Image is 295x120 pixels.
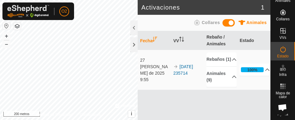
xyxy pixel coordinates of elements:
[277,54,289,58] font: Estado
[7,5,49,18] img: Logotipo de Gallagher
[5,41,8,47] font: –
[261,4,264,11] font: 1
[240,64,270,76] p-accordion-header: 100%
[141,4,180,11] font: Activaciones
[140,58,168,76] font: 27 [PERSON_NAME] de 2025
[152,38,157,43] p-sorticon: Activar para ordenar
[240,38,254,43] font: Estado
[202,20,220,25] font: Collares
[206,52,237,66] p-accordion-header: Rebaños (1)
[206,57,231,62] font: Rebaños (1)
[206,67,237,87] p-accordion-header: Animales (9)
[173,38,179,43] font: VV
[179,38,184,43] p-sorticon: Activar para ordenar
[5,33,8,39] font: +
[246,20,267,25] font: Animales
[274,99,291,116] a: Chat abierto
[173,64,178,69] img: flecha
[128,110,135,117] button: i
[247,68,258,72] font: 100%
[61,9,67,14] font: O2
[206,71,226,82] font: Animales (9)
[279,35,286,40] font: VVs
[3,40,10,48] button: –
[37,112,73,118] a: Política de Privacidad
[14,23,21,30] button: Capas del Mapa
[80,112,100,118] a: Contáctanos
[131,111,132,116] font: i
[206,35,226,46] font: Rebaño / Animales
[276,91,290,99] font: Mapa de calor
[271,101,295,118] a: Ayuda
[3,22,10,30] button: Restablecer mapa
[140,38,152,43] font: Fecha
[3,32,10,40] button: +
[140,77,148,82] font: 9:55
[241,67,264,72] div: 100%
[279,72,286,77] font: Infra
[276,17,289,21] font: Collares
[173,64,193,76] a: [DATE] 235714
